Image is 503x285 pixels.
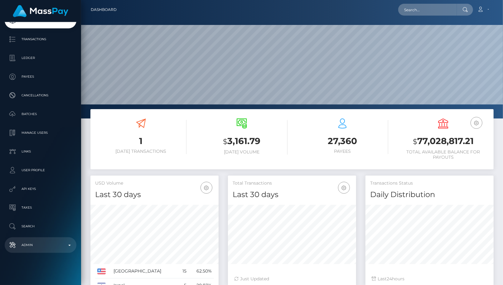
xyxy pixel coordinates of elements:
td: 15 [178,264,189,278]
h6: [DATE] Volume [196,149,287,155]
a: Search [5,219,76,234]
p: API Keys [7,184,74,194]
img: US.png [97,268,106,274]
a: Ledger [5,50,76,66]
h4: Last 30 days [95,189,214,200]
p: Cancellations [7,91,74,100]
td: [GEOGRAPHIC_DATA] [111,264,178,278]
p: Manage Users [7,128,74,138]
h6: [DATE] Transactions [95,149,186,154]
div: Last hours [372,276,487,282]
p: Taxes [7,203,74,212]
h4: Last 30 days [233,189,351,200]
a: Admin [5,237,76,253]
a: User Profile [5,162,76,178]
div: Just Updated [234,276,350,282]
h5: Total Transactions [233,180,351,186]
h3: 77,028,817.21 [398,135,489,148]
td: 62.50% [189,264,214,278]
a: API Keys [5,181,76,197]
p: Admin [7,240,74,250]
p: Transactions [7,35,74,44]
img: MassPay Logo [13,5,68,17]
h4: Daily Distribution [370,189,489,200]
a: Taxes [5,200,76,215]
h3: 1 [95,135,186,147]
p: Ledger [7,53,74,63]
h5: USD Volume [95,180,214,186]
p: Batches [7,109,74,119]
small: $ [413,137,417,146]
h6: Total Available Balance for Payouts [398,149,489,160]
a: Payees [5,69,76,85]
h3: 27,360 [297,135,388,147]
a: Manage Users [5,125,76,141]
p: Search [7,222,74,231]
h3: 3,161.79 [196,135,287,148]
p: Links [7,147,74,156]
a: Batches [5,106,76,122]
input: Search... [398,4,457,16]
h5: Transactions Status [370,180,489,186]
a: Transactions [5,31,76,47]
a: Links [5,144,76,159]
h6: Payees [297,149,388,154]
span: 24 [387,276,392,282]
a: Cancellations [5,88,76,103]
p: User Profile [7,166,74,175]
a: Dashboard [91,3,117,16]
small: $ [223,137,227,146]
p: Payees [7,72,74,81]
